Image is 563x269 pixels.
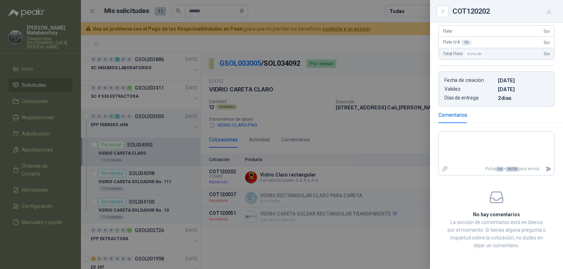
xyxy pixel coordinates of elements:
[544,40,550,45] span: 0
[543,163,554,175] button: Enviar
[438,7,447,15] button: Close
[498,77,549,83] p: [DATE]
[443,40,472,45] span: Flete IVA
[544,29,550,34] span: 0
[546,41,550,45] span: ,00
[444,86,495,92] p: Validez
[546,30,550,33] span: ,00
[506,167,518,172] span: ENTER
[464,50,485,58] div: Incluido
[451,163,543,175] p: Pulsa + para enviar
[444,95,495,101] p: Días de entrega
[444,77,495,83] p: Fecha de creación
[438,111,467,119] div: Comentarios
[447,218,546,249] p: La sección de comentarios está en blanco por el momento. Si tienes alguna pregunta o inquietud so...
[443,29,452,34] span: Flete
[496,167,504,172] span: Ctrl
[443,50,486,58] span: Total Flete
[498,86,549,92] p: [DATE]
[544,51,550,56] span: 0
[447,211,546,218] h2: No hay comentarios
[546,52,550,56] span: ,00
[453,6,555,17] div: COT120202
[498,95,549,101] p: 2 dias
[461,40,472,45] div: 0 %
